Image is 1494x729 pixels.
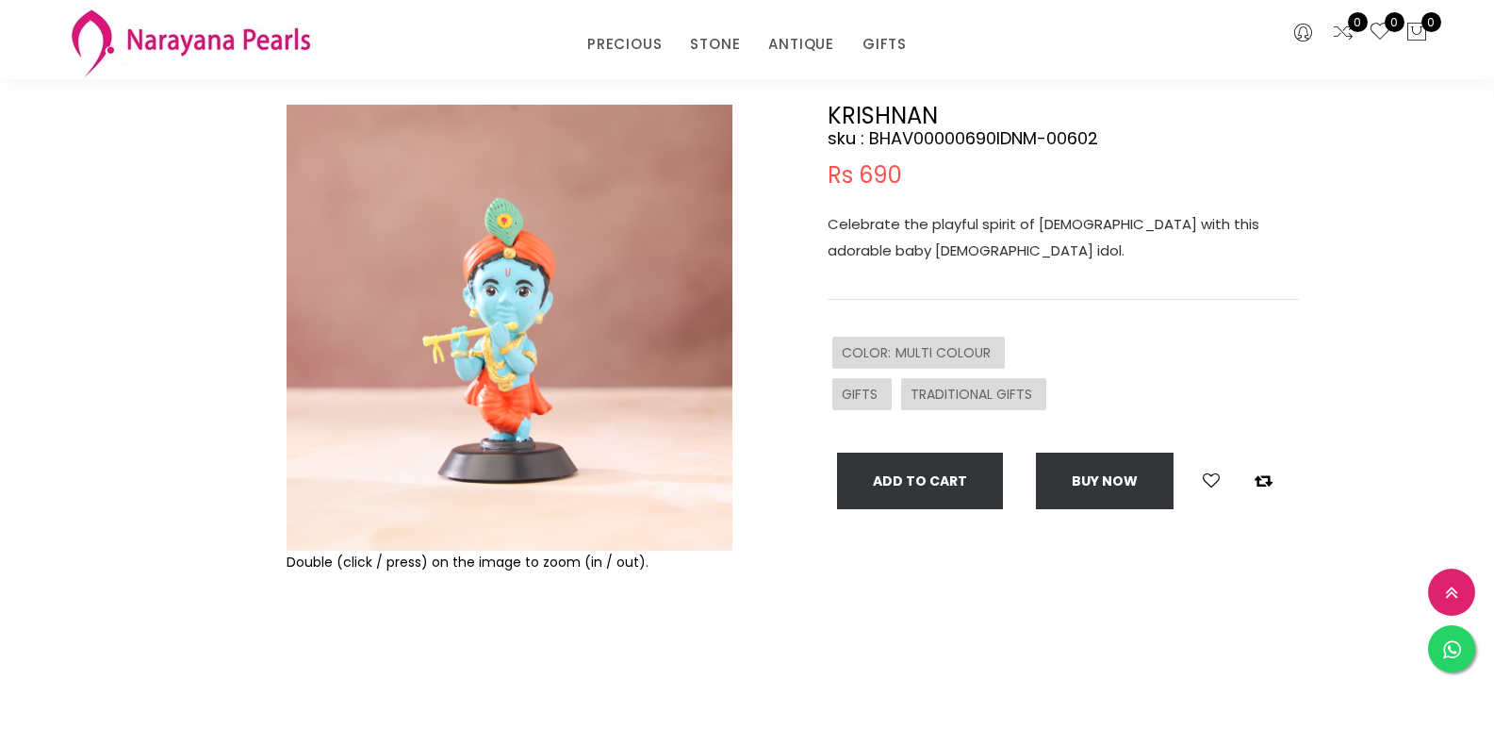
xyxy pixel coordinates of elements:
span: GIFTS [842,385,882,404]
img: Example [287,105,732,551]
h4: sku : BHAV00000690IDNM-00602 [828,127,1299,150]
a: 0 [1369,21,1391,45]
span: 0 [1421,12,1441,32]
span: TRADITIONAL GIFTS [911,385,1037,404]
button: Add to compare [1249,469,1278,493]
div: Double (click / press) on the image to zoom (in / out). [287,551,732,573]
span: COLOR : [842,343,895,362]
a: GIFTS [862,30,907,58]
a: 0 [1332,21,1354,45]
button: Add To Cart [837,453,1003,509]
span: 0 [1385,12,1404,32]
button: 0 [1405,21,1428,45]
span: Rs 690 [828,164,902,187]
a: STONE [690,30,740,58]
p: Celebrate the playful spirit of [DEMOGRAPHIC_DATA] with this adorable baby [DEMOGRAPHIC_DATA] idol. [828,211,1299,264]
a: PRECIOUS [587,30,662,58]
a: ANTIQUE [768,30,834,58]
h2: KRISHNAN [828,105,1299,127]
button: Buy now [1036,453,1174,509]
span: 0 [1348,12,1368,32]
span: MULTI COLOUR [895,343,995,362]
button: Add to wishlist [1197,469,1225,493]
